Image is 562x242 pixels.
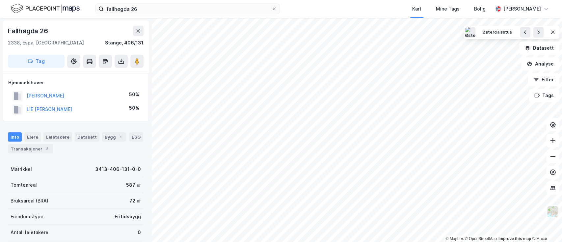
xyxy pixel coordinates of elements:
div: Eiere [24,132,41,142]
div: Kontrollprogram for chat [529,210,562,242]
button: Tag [8,55,65,68]
img: logo.f888ab2527a4732fd821a326f86c7f29.svg [11,3,80,14]
div: 2 [44,146,50,152]
img: Z [547,205,559,218]
div: [PERSON_NAME] [503,5,541,13]
div: Bygg [102,132,126,142]
div: Bruksareal (BRA) [11,197,48,205]
div: Fallhøgda 26 [8,26,49,36]
div: Kart [412,5,421,13]
div: 72 ㎡ [129,197,141,205]
a: OpenStreetMap [465,236,497,241]
input: Søk på adresse, matrikkel, gårdeiere, leietakere eller personer [104,4,272,14]
div: 3413-406-131-0-0 [95,165,141,173]
a: Mapbox [445,236,464,241]
div: 2338, Espa, [GEOGRAPHIC_DATA] [8,39,84,47]
div: Leietakere [43,132,72,142]
div: Fritidsbygg [115,213,141,221]
div: 50% [129,104,139,112]
div: Østerdalsstua [482,30,512,35]
div: Stange, 406/131 [105,39,144,47]
div: Transaksjoner [8,144,53,153]
div: 587 ㎡ [126,181,141,189]
a: Improve this map [498,236,531,241]
div: Bolig [474,5,486,13]
button: Datasett [519,41,559,55]
div: 50% [129,91,139,98]
div: Mine Tags [436,5,460,13]
button: Østerdalsstua [478,27,516,38]
button: Tags [529,89,559,102]
div: Tomteareal [11,181,37,189]
div: Info [8,132,22,142]
div: Eiendomstype [11,213,43,221]
div: 0 [138,229,141,236]
div: Antall leietakere [11,229,48,236]
iframe: Chat Widget [529,210,562,242]
div: Matrikkel [11,165,32,173]
div: Hjemmelshaver [8,79,143,87]
button: Filter [528,73,559,86]
div: ESG [129,132,143,142]
div: Datasett [75,132,99,142]
img: Østerdalsstua [465,27,475,38]
button: Analyse [521,57,559,70]
div: 1 [117,134,124,140]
